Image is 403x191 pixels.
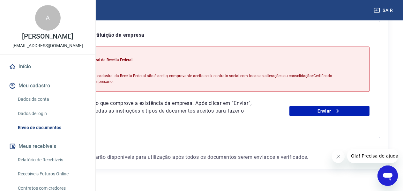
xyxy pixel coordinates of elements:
button: Meu cadastro [8,79,88,93]
iframe: Fechar mensagem [332,150,345,163]
iframe: Botão para abrir a janela de mensagens [377,165,398,186]
a: Recebíveis Futuros Online [15,167,88,180]
div: A [35,5,61,31]
p: [PERSON_NAME] [22,33,73,40]
button: Meus recebíveis [8,139,88,153]
p: Motivo do reenvio: [56,51,364,57]
button: Sair [372,4,395,16]
span: Olá! Precisa de ajuda? [4,4,54,10]
p: Documento de constituição da empresa [49,31,144,41]
p: Os recursos da conta Vindi estarão disponíveis para utilização após todos os documentos serem env... [23,153,380,161]
a: Enviar [289,106,369,116]
a: Início [8,60,88,74]
p: [EMAIL_ADDRESS][DOMAIN_NAME] [12,42,83,49]
iframe: Mensagem da empresa [347,149,398,163]
a: Envio de documentos [15,121,88,134]
a: Dados da conta [15,93,88,106]
p: Envie um documento que comprove a existência da empresa. Após clicar em “Enviar”, você vai encont... [49,99,257,122]
p: Documento de situação cadastral da Receita Federal não é aceito, comprovante aceito será: contrat... [56,73,364,84]
a: Relatório de Recebíveis [15,153,88,166]
a: Dados de login [15,107,88,120]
